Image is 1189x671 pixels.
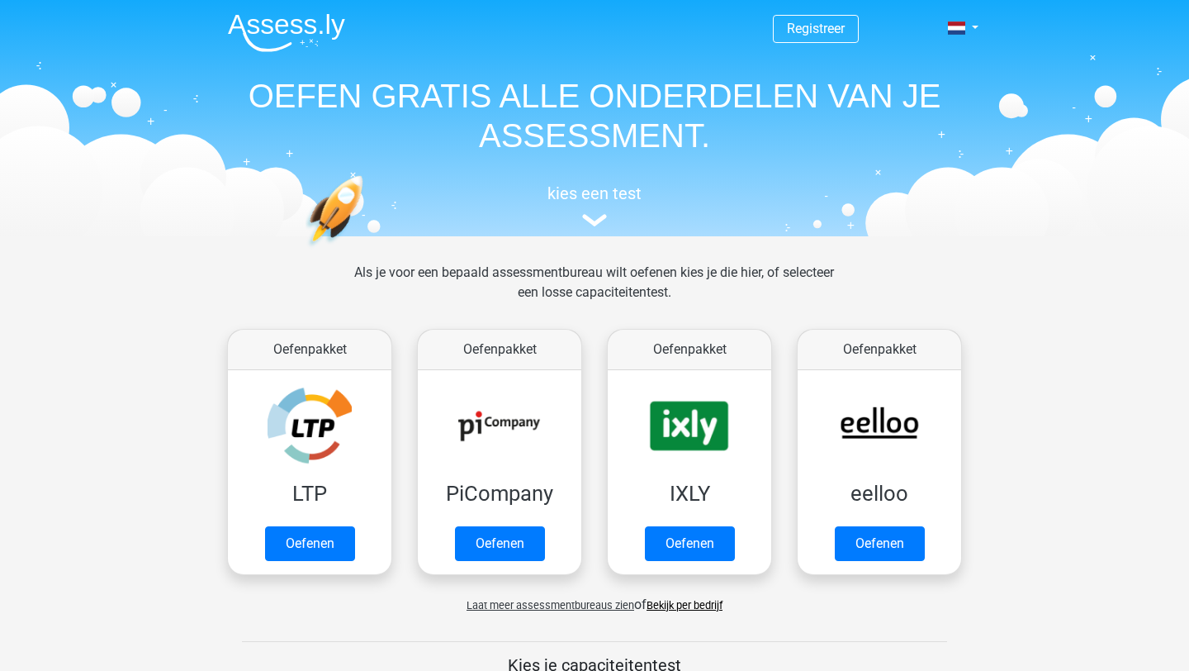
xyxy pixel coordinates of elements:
a: Oefenen [835,526,925,561]
a: Registreer [787,21,845,36]
h1: OEFEN GRATIS ALLE ONDERDELEN VAN JE ASSESSMENT. [215,76,974,155]
a: Oefenen [455,526,545,561]
div: Als je voor een bepaald assessmentbureau wilt oefenen kies je die hier, of selecteer een losse ca... [341,263,847,322]
a: Oefenen [265,526,355,561]
h5: kies een test [215,183,974,203]
a: kies een test [215,183,974,227]
img: Assessly [228,13,345,52]
img: oefenen [306,175,427,325]
a: Oefenen [645,526,735,561]
img: assessment [582,214,607,226]
span: Laat meer assessmentbureaus zien [467,599,634,612]
a: Bekijk per bedrijf [647,599,722,612]
div: of [215,582,974,615]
